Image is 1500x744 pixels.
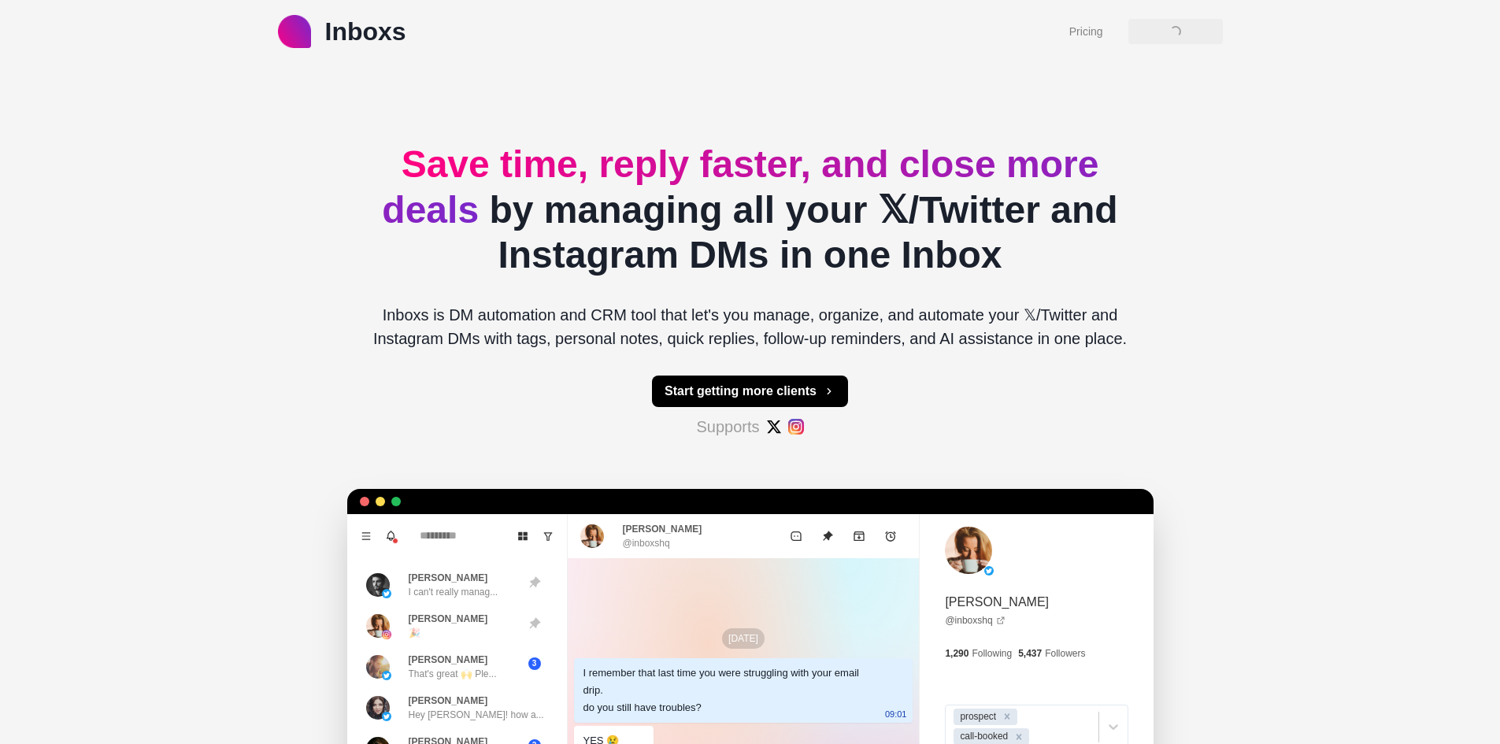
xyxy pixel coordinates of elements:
p: Supports [696,415,759,439]
p: Followers [1045,646,1085,661]
p: 🎉 [409,626,420,640]
p: I can't really manag... [409,585,498,599]
p: [PERSON_NAME] [409,694,488,708]
button: Unpin [812,520,843,552]
p: Inboxs [325,13,406,50]
img: picture [382,712,391,721]
button: Add reminder [875,520,906,552]
img: picture [382,671,391,680]
img: picture [984,566,994,576]
button: Archive [843,520,875,552]
img: # [788,419,804,435]
span: 3 [528,657,541,670]
a: Pricing [1069,24,1103,40]
p: 5,437 [1018,646,1042,661]
div: I remember that last time you were struggling with your email drip. do you still have troubles? [583,664,879,716]
button: Start getting more clients [652,376,848,407]
button: Show unread conversations [535,524,561,549]
p: [PERSON_NAME] [409,571,488,585]
p: Inboxs is DM automation and CRM tool that let's you manage, organize, and automate your 𝕏/Twitter... [360,303,1141,350]
img: picture [945,527,992,574]
button: Menu [354,524,379,549]
button: Notifications [379,524,404,549]
img: picture [366,614,390,638]
p: [PERSON_NAME] [409,612,488,626]
img: # [766,419,782,435]
div: prospect [955,709,998,725]
button: Mark as unread [780,520,812,552]
img: picture [366,573,390,597]
p: Hey [PERSON_NAME]! how a... [409,708,544,722]
a: @inboxshq [945,613,1005,627]
img: picture [580,524,604,548]
span: Save time, reply faster, and close more deals [382,143,1098,231]
p: [PERSON_NAME] [409,653,488,667]
p: [PERSON_NAME] [945,593,1049,612]
a: logoInboxs [278,13,406,50]
div: Remove prospect [998,709,1016,725]
img: logo [278,15,311,48]
button: Board View [510,524,535,549]
p: That's great 🙌 Ple... [409,667,497,681]
p: [PERSON_NAME] [623,522,702,536]
h2: by managing all your 𝕏/Twitter and Instagram DMs in one Inbox [360,142,1141,278]
p: Following [972,646,1012,661]
p: @inboxshq [623,536,670,550]
p: 09:01 [885,705,907,723]
p: 1,290 [945,646,969,661]
p: [DATE] [722,628,765,649]
img: picture [382,630,391,639]
img: picture [382,589,391,598]
img: picture [366,696,390,720]
img: picture [366,655,390,679]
